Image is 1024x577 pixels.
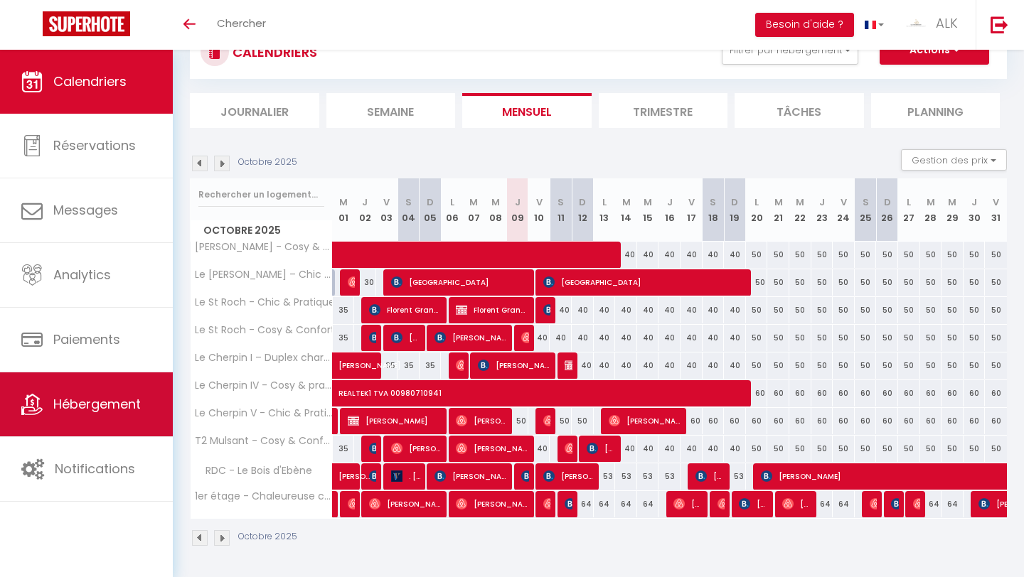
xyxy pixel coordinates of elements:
th: 28 [920,178,942,242]
div: 60 [811,408,833,434]
div: 64 [615,491,637,517]
abbr: L [907,195,911,209]
div: 50 [767,352,789,379]
span: [PERSON_NAME] [565,490,572,517]
div: 64 [920,491,942,517]
div: 50 [964,269,986,296]
div: 50 [985,436,1007,462]
div: 50 [811,352,833,379]
div: 60 [985,380,1007,406]
div: 50 [942,269,964,296]
div: 50 [855,436,877,462]
div: 40 [594,297,616,323]
div: 40 [703,436,725,462]
div: 50 [767,325,789,351]
abbr: M [774,195,783,209]
div: 60 [964,380,986,406]
th: 06 [441,178,463,242]
th: 26 [876,178,898,242]
div: 50 [985,352,1007,379]
div: 50 [811,297,833,323]
abbr: M [469,195,478,209]
abbr: V [841,195,847,209]
div: 50 [898,436,920,462]
div: 50 [985,269,1007,296]
div: 50 [789,242,811,268]
div: 40 [637,436,659,462]
span: [PERSON_NAME] [695,463,725,490]
div: 50 [833,352,855,379]
div: 50 [898,325,920,351]
div: 40 [637,325,659,351]
div: 40 [615,325,637,351]
div: 64 [833,491,855,517]
button: Besoin d'aide ? [755,13,854,37]
span: [PERSON_NAME] [478,352,551,379]
th: 24 [833,178,855,242]
div: 50 [964,436,986,462]
span: [PERSON_NAME] [718,490,725,517]
span: [PERSON_NAME] [565,352,572,379]
span: [PERSON_NAME] [891,490,898,517]
th: 01 [333,178,355,242]
div: 35 [333,325,355,351]
abbr: V [993,195,999,209]
span: [PERSON_NAME] [609,407,682,434]
div: 50 [985,325,1007,351]
div: 50 [855,269,877,296]
span: [PERSON_NAME] [456,352,463,379]
th: 19 [724,178,746,242]
div: 50 [789,436,811,462]
span: [PERSON_NAME] [870,490,877,517]
abbr: V [536,195,543,209]
div: 50 [833,297,855,323]
span: Analytics [53,266,111,284]
div: 50 [811,436,833,462]
div: 60 [703,408,725,434]
div: 50 [942,242,964,268]
img: Super Booking [43,11,130,36]
div: 60 [876,408,898,434]
p: Octobre 2025 [238,156,297,169]
div: 40 [681,297,703,323]
th: 29 [942,178,964,242]
th: 11 [550,178,572,242]
div: 50 [855,352,877,379]
abbr: D [427,195,434,209]
span: Le St Roch - Cosy & Confort [193,325,335,335]
abbr: S [558,195,564,209]
div: 40 [724,436,746,462]
div: 50 [767,269,789,296]
div: 64 [594,491,616,517]
span: Le [PERSON_NAME] – Chic et central [193,269,335,280]
abbr: J [667,195,673,209]
div: 30 [354,269,376,296]
div: 50 [964,297,986,323]
th: 21 [767,178,789,242]
div: 40 [615,297,637,323]
abbr: V [688,195,695,209]
th: 16 [658,178,681,242]
abbr: M [491,195,500,209]
div: 50 [767,297,789,323]
abbr: J [515,195,521,209]
div: 50 [876,436,898,462]
div: 50 [789,352,811,379]
span: Chercher [217,16,266,31]
span: Bouehi [PERSON_NAME] [565,435,572,462]
div: 50 [876,242,898,268]
div: 50 [833,325,855,351]
div: 35 [420,352,442,379]
div: 60 [833,408,855,434]
abbr: L [450,195,454,209]
div: 35 [333,297,355,323]
div: 50 [920,352,942,379]
div: 50 [572,408,594,434]
th: 05 [420,178,442,242]
button: Gestion des prix [901,149,1007,171]
div: 50 [898,242,920,268]
div: 40 [615,436,637,462]
div: 40 [658,436,681,462]
div: 50 [833,436,855,462]
a: [PERSON_NAME] [333,352,355,379]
